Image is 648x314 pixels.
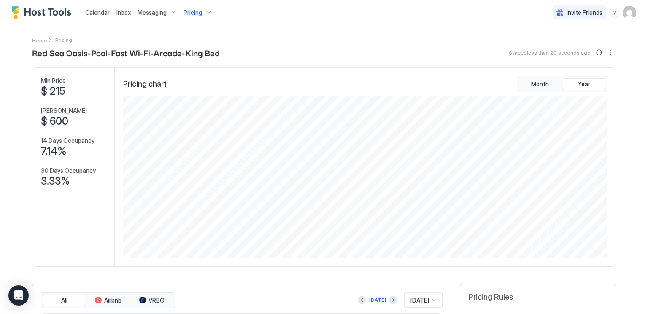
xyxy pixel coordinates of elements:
[8,285,29,306] div: Open Intercom Messenger
[116,9,131,16] span: Inbox
[594,47,604,57] button: Sync prices
[519,78,561,90] button: Month
[41,77,66,85] span: Min Price
[358,296,366,304] button: Previous month
[131,295,173,306] button: VRBO
[148,297,165,304] span: VRBO
[567,9,602,16] span: Invite Friends
[87,295,129,306] button: Airbnb
[41,85,65,98] span: $ 215
[517,76,607,92] div: tab-group
[469,292,513,302] span: Pricing Rules
[61,297,67,304] span: All
[116,8,131,17] a: Inbox
[41,145,67,158] span: 7.14%
[43,295,85,306] button: All
[85,9,110,16] span: Calendar
[41,137,94,145] span: 14 Days Occupancy
[104,297,121,304] span: Airbnb
[563,78,605,90] button: Year
[531,80,549,88] span: Month
[578,80,590,88] span: Year
[41,107,87,115] span: [PERSON_NAME]
[368,295,387,305] button: [DATE]
[12,6,75,19] a: Host Tools Logo
[32,37,47,44] span: Home
[32,35,47,44] div: Breadcrumb
[41,167,96,175] span: 30 Days Occupancy
[184,9,202,16] span: Pricing
[606,47,616,57] button: More options
[389,296,397,304] button: Next month
[55,37,72,43] span: Breadcrumb
[623,6,636,19] div: User profile
[85,8,110,17] a: Calendar
[410,297,429,304] span: [DATE]
[41,175,70,188] span: 3.33%
[509,49,591,56] span: Synced less than 20 seconds ago
[32,35,47,44] a: Home
[138,9,167,16] span: Messaging
[41,115,68,128] span: $ 600
[369,296,386,304] div: [DATE]
[123,79,167,89] span: Pricing chart
[32,46,220,59] span: Red Sea Oasis-Pool-Fast Wi-Fi-Arcade-King Bed
[609,8,619,18] div: menu
[606,47,616,57] div: menu
[41,292,175,309] div: tab-group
